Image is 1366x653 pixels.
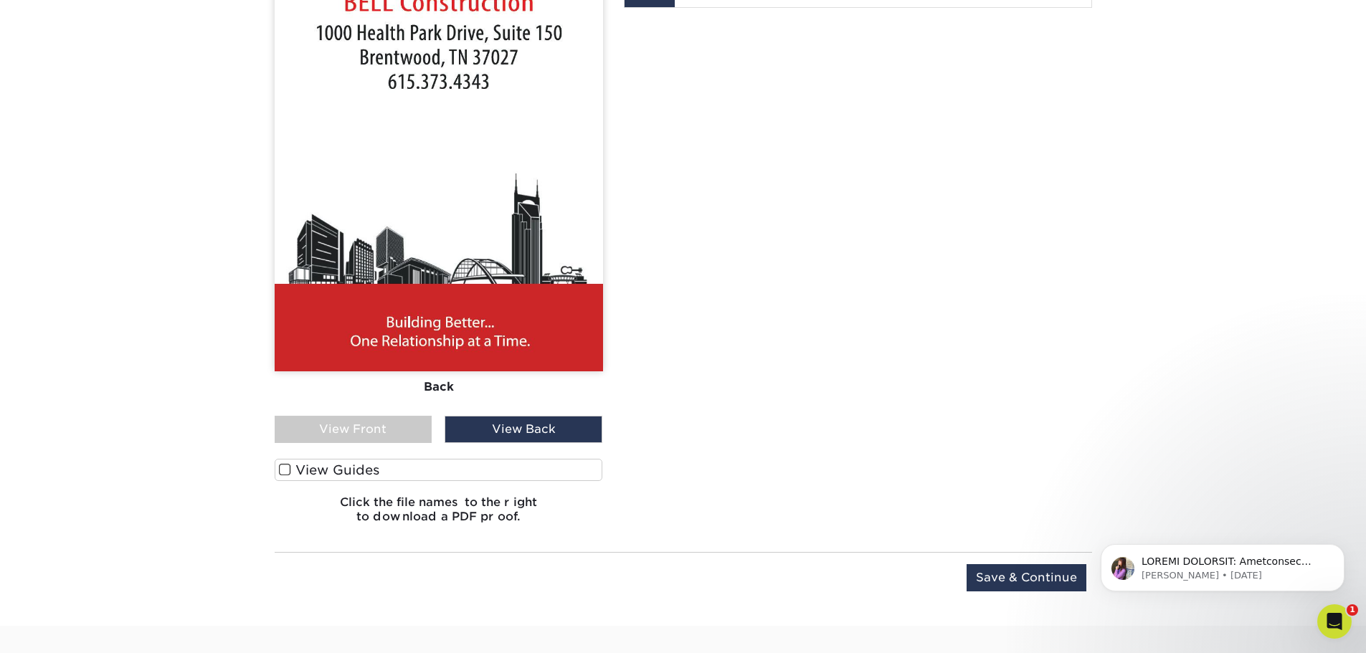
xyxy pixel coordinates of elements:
[275,495,603,534] h6: Click the file names to the right to download a PDF proof.
[275,371,603,403] div: Back
[275,459,603,481] label: View Guides
[1347,604,1358,616] span: 1
[275,416,432,443] div: View Front
[1079,514,1366,614] iframe: Intercom notifications message
[967,564,1086,591] input: Save & Continue
[445,416,602,443] div: View Back
[1317,604,1352,639] iframe: Intercom live chat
